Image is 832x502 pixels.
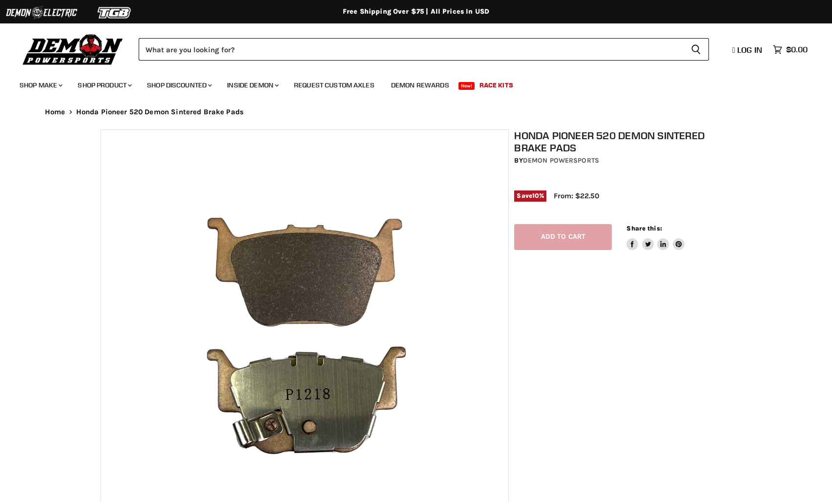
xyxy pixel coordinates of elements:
[768,42,812,57] a: $0.00
[554,191,599,200] span: From: $22.50
[514,129,737,154] h1: Honda Pioneer 520 Demon Sintered Brake Pads
[626,224,685,250] aside: Share this:
[45,108,65,116] a: Home
[139,38,683,61] input: Search
[220,75,285,95] a: Inside Demon
[12,71,805,95] ul: Main menu
[786,45,808,54] span: $0.00
[78,3,151,22] img: TGB Logo 2
[76,108,244,116] span: Honda Pioneer 520 Demon Sintered Brake Pads
[20,32,126,66] img: Demon Powersports
[12,75,68,95] a: Shop Make
[514,155,737,166] div: by
[140,75,218,95] a: Shop Discounted
[458,82,475,90] span: New!
[70,75,138,95] a: Shop Product
[287,75,382,95] a: Request Custom Axles
[532,192,539,199] span: 10
[384,75,457,95] a: Demon Rewards
[737,45,762,55] span: Log in
[25,7,807,16] div: Free Shipping Over $75 | All Prices In USD
[514,190,546,201] span: Save %
[472,75,520,95] a: Race Kits
[626,225,662,232] span: Share this:
[728,45,768,54] a: Log in
[25,108,807,116] nav: Breadcrumbs
[139,38,709,61] form: Product
[523,156,599,165] a: Demon Powersports
[5,3,78,22] img: Demon Electric Logo 2
[683,38,709,61] button: Search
